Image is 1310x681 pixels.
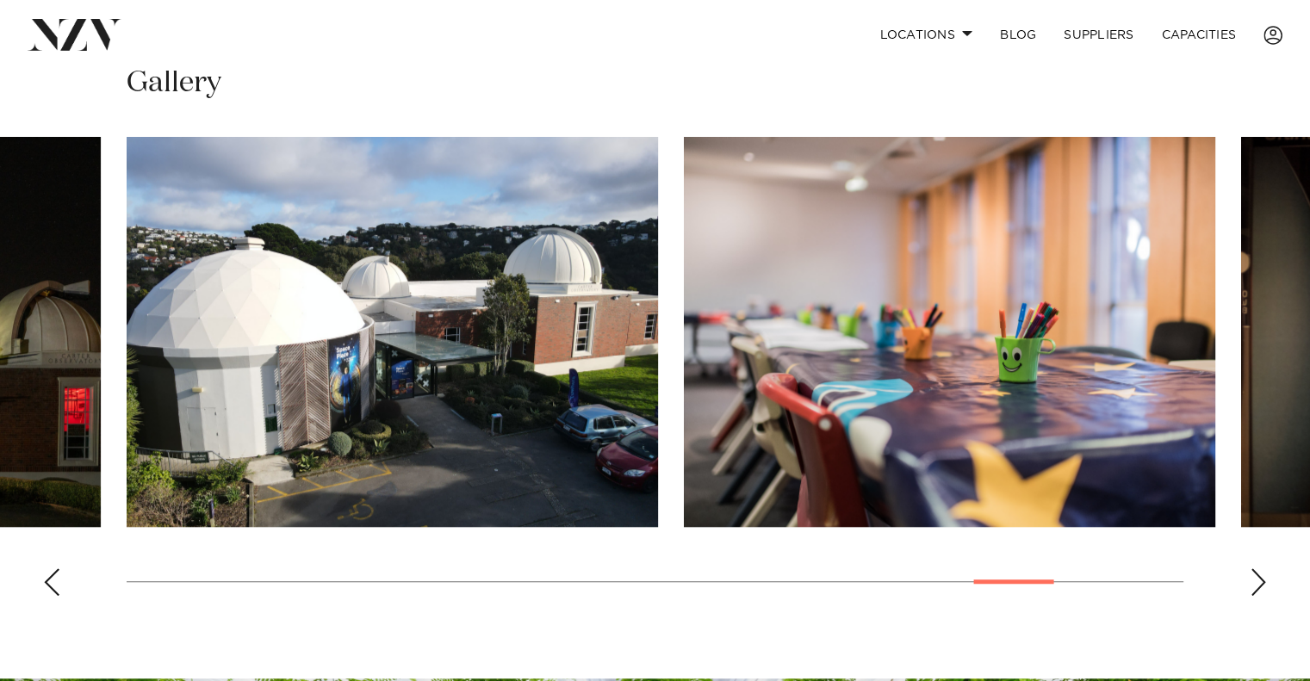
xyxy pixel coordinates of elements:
a: Locations [866,16,986,53]
a: Capacities [1148,16,1251,53]
a: BLOG [986,16,1050,53]
swiper-slide: 22 / 25 [684,137,1215,527]
a: SUPPLIERS [1050,16,1147,53]
h2: Gallery [127,64,221,102]
img: nzv-logo.png [28,19,121,50]
swiper-slide: 21 / 25 [127,137,658,527]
